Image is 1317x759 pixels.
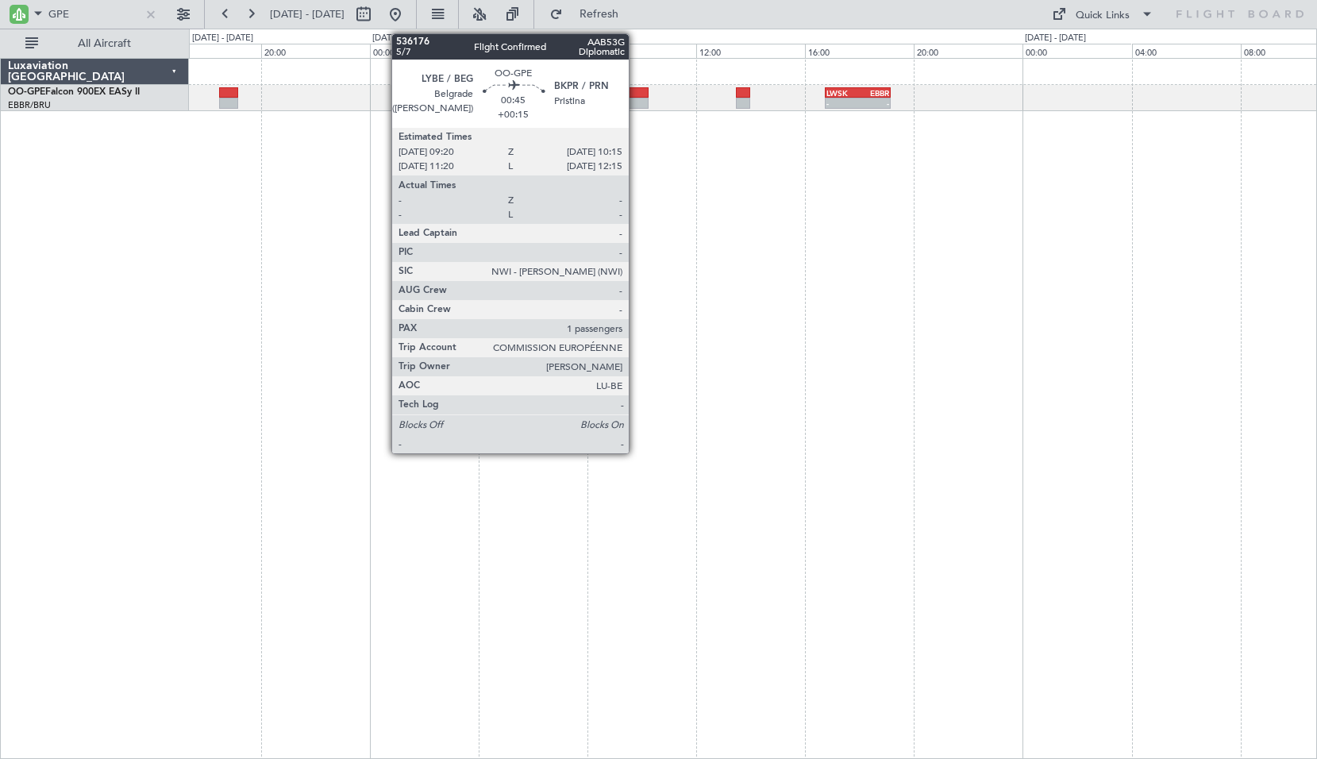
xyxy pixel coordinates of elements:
input: A/C (Reg. or Type) [48,2,140,26]
span: Refresh [566,9,633,20]
div: 20:00 [261,44,370,58]
button: Refresh [542,2,637,27]
span: All Aircraft [41,38,168,49]
span: [DATE] - [DATE] [270,7,345,21]
button: All Aircraft [17,31,172,56]
div: 16:00 [152,44,261,58]
div: Quick Links [1076,8,1130,24]
div: - [858,98,890,108]
div: [DATE] - [DATE] [1025,32,1086,45]
button: Quick Links [1044,2,1161,27]
a: EBBR/BRU [8,99,51,111]
div: 04:00 [479,44,587,58]
a: OO-GPEFalcon 900EX EASy II [8,87,140,97]
div: 00:00 [1022,44,1131,58]
div: 08:00 [587,44,696,58]
div: [DATE] - [DATE] [372,32,433,45]
div: 04:00 [1132,44,1241,58]
div: 20:00 [914,44,1022,58]
div: EBBR [858,88,890,98]
div: [DATE] - [DATE] [192,32,253,45]
div: 00:00 [370,44,479,58]
div: LWSK [826,88,858,98]
div: 16:00 [805,44,914,58]
div: 12:00 [696,44,805,58]
div: - [826,98,858,108]
span: OO-GPE [8,87,45,97]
